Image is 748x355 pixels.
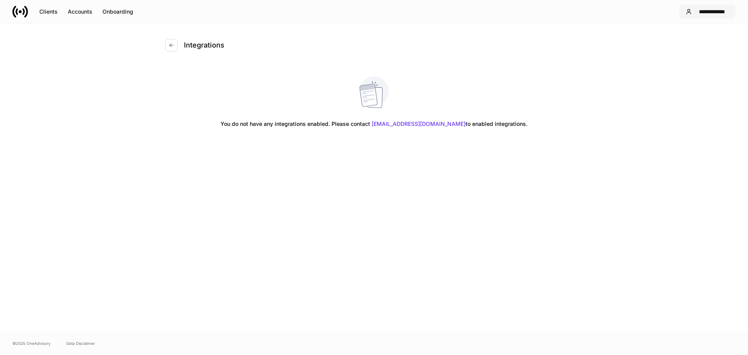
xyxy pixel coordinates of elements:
[97,5,138,18] button: Onboarding
[66,340,95,346] a: Data Disclaimer
[12,340,51,346] span: © 2025 OneAdvisory
[68,8,92,16] div: Accounts
[184,41,224,50] h4: Integrations
[221,117,527,131] h5: You do not have any integrations enabled. Please contact to enabled integrations.
[34,5,63,18] button: Clients
[39,8,58,16] div: Clients
[102,8,133,16] div: Onboarding
[63,5,97,18] button: Accounts
[372,120,466,127] a: [EMAIL_ADDRESS][DOMAIN_NAME]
